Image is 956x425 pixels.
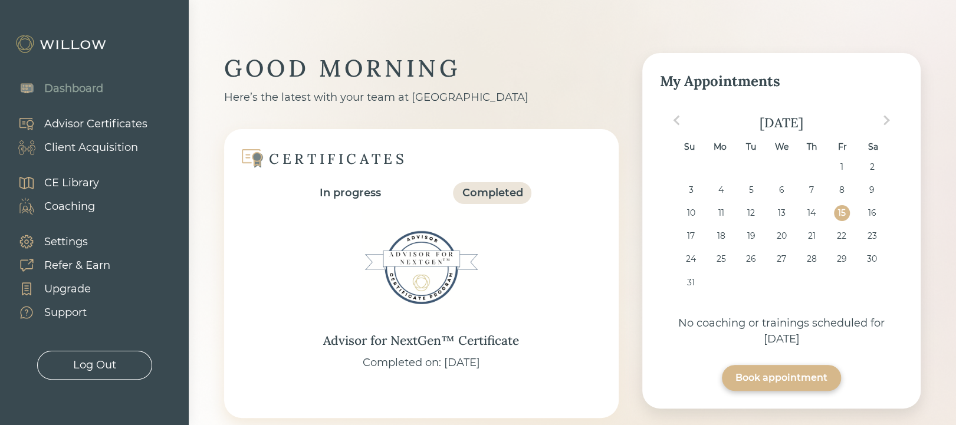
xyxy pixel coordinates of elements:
div: Choose Tuesday, August 5th, 2025 [743,182,759,198]
div: No coaching or trainings scheduled for [DATE] [660,315,903,347]
a: Settings [6,230,110,253]
div: Choose Sunday, August 10th, 2025 [683,205,699,221]
div: Choose Thursday, August 7th, 2025 [803,182,819,198]
div: GOOD MORNING [224,53,619,84]
div: Choose Monday, August 18th, 2025 [713,228,729,244]
div: CE Library [44,175,99,191]
a: Coaching [6,195,99,218]
div: Completed on: [DATE] [363,355,480,371]
div: month 2025-08 [663,159,899,298]
div: Log Out [73,357,116,373]
div: Choose Friday, August 29th, 2025 [834,251,850,267]
div: Su [681,139,697,155]
div: Sa [865,139,881,155]
div: Choose Saturday, August 9th, 2025 [864,182,880,198]
div: Tu [743,139,758,155]
img: Advisor for NextGen™ Certificate Badge [362,209,480,327]
div: Choose Monday, August 11th, 2025 [713,205,729,221]
div: Choose Friday, August 1st, 2025 [834,159,850,175]
div: Upgrade [44,281,91,297]
div: Choose Saturday, August 23rd, 2025 [864,228,880,244]
a: Advisor Certificates [6,112,147,136]
div: In progress [320,185,381,201]
div: Choose Thursday, August 21st, 2025 [803,228,819,244]
div: Choose Wednesday, August 20th, 2025 [773,228,789,244]
div: Choose Monday, August 25th, 2025 [713,251,729,267]
div: Here’s the latest with your team at [GEOGRAPHIC_DATA] [224,90,619,106]
div: Settings [44,234,88,250]
div: [DATE] [660,114,903,131]
a: Dashboard [6,77,103,100]
div: My Appointments [660,71,903,92]
div: Choose Thursday, August 14th, 2025 [803,205,819,221]
div: Choose Monday, August 4th, 2025 [713,182,729,198]
div: Choose Saturday, August 2nd, 2025 [864,159,880,175]
div: Choose Sunday, August 31st, 2025 [683,275,699,291]
button: Next Month [877,111,896,130]
div: Choose Wednesday, August 6th, 2025 [773,182,789,198]
div: Mo [712,139,728,155]
div: Choose Tuesday, August 12th, 2025 [743,205,759,221]
a: Upgrade [6,277,110,301]
img: Willow [15,35,109,54]
div: Choose Friday, August 22nd, 2025 [834,228,850,244]
div: Support [44,305,87,321]
div: Fr [835,139,850,155]
div: Advisor Certificates [44,116,147,132]
div: Th [804,139,820,155]
div: Completed [462,185,523,201]
div: CERTIFICATES [269,150,407,168]
div: Choose Friday, August 8th, 2025 [834,182,850,198]
a: Refer & Earn [6,253,110,277]
div: Choose Wednesday, August 13th, 2025 [773,205,789,221]
div: Choose Sunday, August 3rd, 2025 [683,182,699,198]
a: Client Acquisition [6,136,147,159]
div: Choose Tuesday, August 26th, 2025 [743,251,759,267]
div: Choose Tuesday, August 19th, 2025 [743,228,759,244]
div: Advisor for NextGen™ Certificate [323,331,519,350]
div: Coaching [44,199,95,215]
div: Refer & Earn [44,258,110,274]
div: Dashboard [44,81,103,97]
div: Choose Sunday, August 17th, 2025 [683,228,699,244]
div: Book appointment [735,371,827,385]
div: Choose Wednesday, August 27th, 2025 [773,251,789,267]
div: Choose Thursday, August 28th, 2025 [803,251,819,267]
div: Choose Friday, August 15th, 2025 [834,205,850,221]
div: Choose Saturday, August 30th, 2025 [864,251,880,267]
button: Previous Month [667,111,686,130]
div: Choose Saturday, August 16th, 2025 [864,205,880,221]
a: CE Library [6,171,99,195]
div: Client Acquisition [44,140,138,156]
div: Choose Sunday, August 24th, 2025 [683,251,699,267]
div: We [773,139,789,155]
